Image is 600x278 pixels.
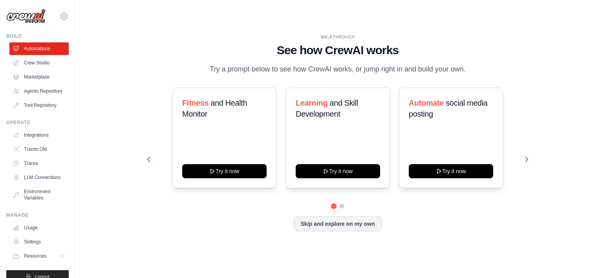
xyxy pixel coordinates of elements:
a: Automations [9,42,69,55]
span: Fitness [182,99,209,107]
span: Resources [24,253,46,259]
button: Try it now [182,164,267,178]
a: Settings [9,236,69,248]
a: Environment Variables [9,185,69,204]
a: LLM Connections [9,171,69,184]
button: Skip and explore on my own [294,216,381,231]
p: Try a prompt below to see how CrewAI works, or jump right in and build your own. [206,64,470,75]
a: Usage [9,221,69,234]
button: Try it now [409,164,493,178]
div: Manage [6,212,69,218]
div: Build [6,33,69,39]
a: Tool Repository [9,99,69,112]
a: Crew Studio [9,57,69,69]
span: and Skill Development [296,99,358,118]
button: Try it now [296,164,380,178]
img: Logo [6,9,46,24]
div: WALKTHROUGH [147,34,528,40]
div: Operate [6,119,69,126]
a: Traces [9,157,69,170]
a: Traces Old [9,143,69,155]
span: and Health Monitor [182,99,247,118]
a: Integrations [9,129,69,141]
a: Marketplace [9,71,69,83]
span: Learning [296,99,327,107]
span: social media posting [409,99,488,118]
span: Automate [409,99,444,107]
button: Resources [9,250,69,262]
a: Agents Repository [9,85,69,97]
h1: See how CrewAI works [147,43,528,57]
